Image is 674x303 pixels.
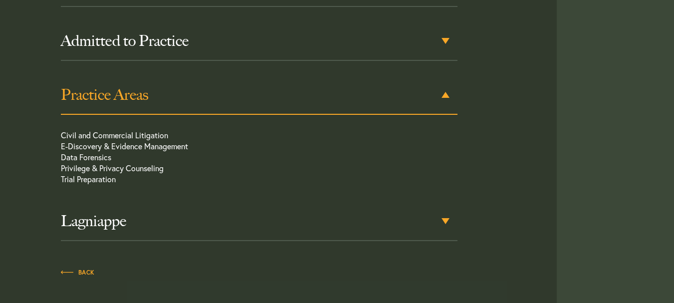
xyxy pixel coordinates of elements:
span: Back [61,270,95,276]
h3: Lagniappe [61,212,458,230]
h3: Practice Areas [61,86,458,104]
a: Back [61,266,95,277]
h3: Admitted to Practice [61,32,458,50]
p: Civil and Commercial Litigation E-Discovery & Evidence Management Data Forensics Privilege & Priv... [61,130,418,190]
